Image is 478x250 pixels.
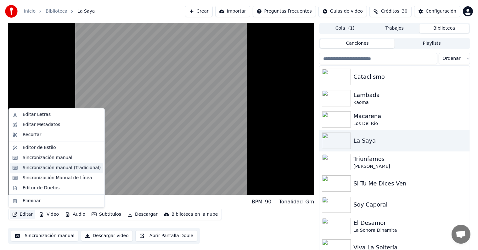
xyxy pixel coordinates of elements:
button: Preguntas Frecuentes [253,6,316,17]
button: Crear [185,6,213,17]
div: La Saya [353,136,467,145]
button: Importar [215,6,250,17]
button: Descargar video [81,230,132,241]
span: Ordenar [443,55,461,62]
button: Audio [63,210,88,219]
div: Gm [305,198,314,206]
div: Eliminar [23,198,41,204]
span: 30 [402,8,408,14]
button: Playlists [395,39,469,48]
div: BPM [252,198,262,206]
div: Macarena [353,112,467,121]
div: Sincronización manual (Tradicional) [23,165,101,171]
button: Subtítulos [89,210,124,219]
button: Editar [10,210,35,219]
a: Inicio [24,8,36,14]
button: Biblioteca [419,24,469,33]
div: Soy Caporal [353,200,467,209]
div: Chat abierto [452,225,470,244]
span: ( 1 ) [348,25,355,31]
button: Abrir Pantalla Doble [135,230,197,241]
div: Cataclismo [353,72,467,81]
div: Editor de Duetos [23,185,59,191]
div: [PERSON_NAME] [353,163,467,170]
button: Canciones [320,39,395,48]
div: Si Tu Me Dices Ven [353,179,467,188]
button: Cola [320,24,370,33]
button: Configuración [414,6,460,17]
nav: breadcrumb [24,8,95,14]
div: La Saya [8,197,33,206]
div: La Sonora Dinamita [353,227,467,234]
div: Editar Letras [23,111,51,118]
button: Créditos30 [369,6,412,17]
div: Tonalidad [279,198,303,206]
button: Guías de video [318,6,367,17]
div: Kaoma [353,99,467,106]
div: Biblioteca en la nube [172,211,218,218]
button: Descargar [125,210,160,219]
button: Trabajos [370,24,419,33]
span: La Saya [77,8,95,14]
div: Sincronización Manual de Línea [23,175,92,181]
div: Los Del Rio [353,121,467,127]
div: 90 [265,198,271,206]
button: Video [37,210,61,219]
button: Sincronización manual [11,230,79,241]
div: Configuración [426,8,456,14]
span: Créditos [381,8,399,14]
div: Sincronización manual [23,155,72,161]
div: Recortar [23,132,42,138]
a: Biblioteca [46,8,67,14]
div: Triunfamos [353,155,467,163]
div: Editor de Estilo [23,145,56,151]
div: Editar Metadatos [23,122,60,128]
div: El Desamor [353,219,467,227]
div: Lambada [353,91,467,99]
img: youka [5,5,18,18]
